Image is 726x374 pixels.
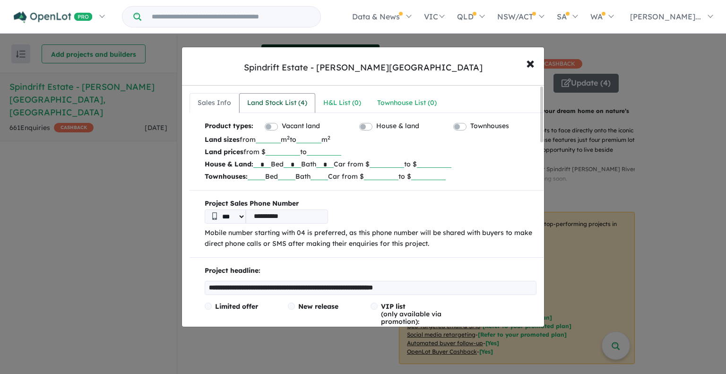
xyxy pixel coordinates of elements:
[282,121,320,132] label: Vacant land
[205,160,253,168] b: House & Land:
[247,97,307,109] div: Land Stock List ( 4 )
[215,302,258,311] span: Limited offer
[198,97,231,109] div: Sales Info
[287,134,290,141] sup: 2
[381,302,441,326] span: (only available via promotion):
[205,135,240,144] b: Land sizes
[526,52,535,73] span: ×
[381,302,406,311] span: VIP list
[14,11,93,23] img: Openlot PRO Logo White
[328,134,330,141] sup: 2
[205,158,536,170] p: Bed Bath Car from $ to $
[377,97,437,109] div: Townhouse List ( 0 )
[323,97,361,109] div: H&L List ( 0 )
[205,265,536,277] p: Project headline:
[143,7,319,27] input: Try estate name, suburb, builder or developer
[205,172,248,181] b: Townhouses:
[205,146,536,158] p: from $ to
[205,198,536,209] b: Project Sales Phone Number
[376,121,419,132] label: House & land
[212,212,217,220] img: Phone icon
[205,227,536,250] p: Mobile number starting with 04 is preferred, as this phone number will be shared with buyers to m...
[630,12,701,21] span: [PERSON_NAME]...
[205,170,536,183] p: Bed Bath Car from $ to $
[298,302,338,311] span: New release
[205,121,253,133] b: Product types:
[470,121,509,132] label: Townhouses
[205,148,243,156] b: Land prices
[205,133,536,146] p: from m to m
[244,61,483,74] div: Spindrift Estate - [PERSON_NAME][GEOGRAPHIC_DATA]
